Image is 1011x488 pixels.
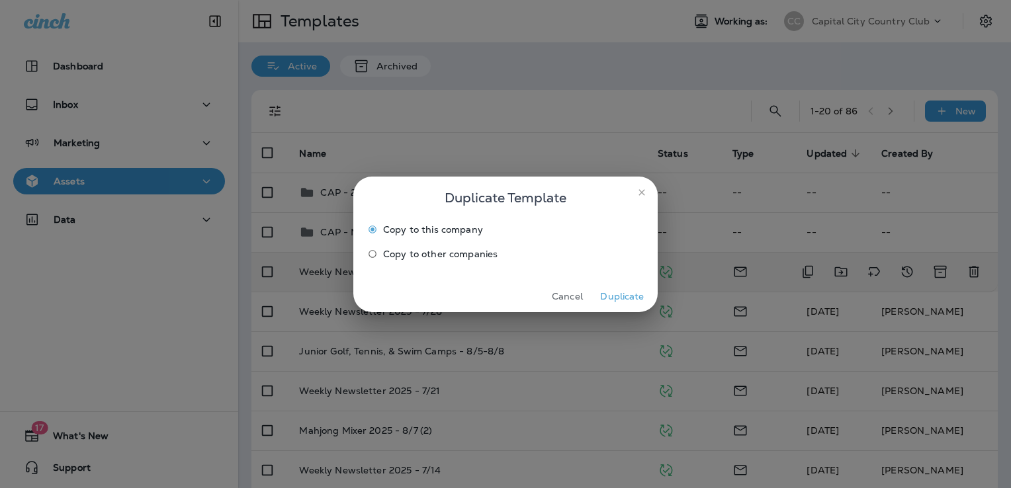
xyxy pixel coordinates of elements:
[445,187,566,208] span: Duplicate Template
[631,182,652,203] button: close
[383,249,498,259] span: Copy to other companies
[597,286,647,307] button: Duplicate
[383,224,483,235] span: Copy to this company
[543,286,592,307] button: Cancel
